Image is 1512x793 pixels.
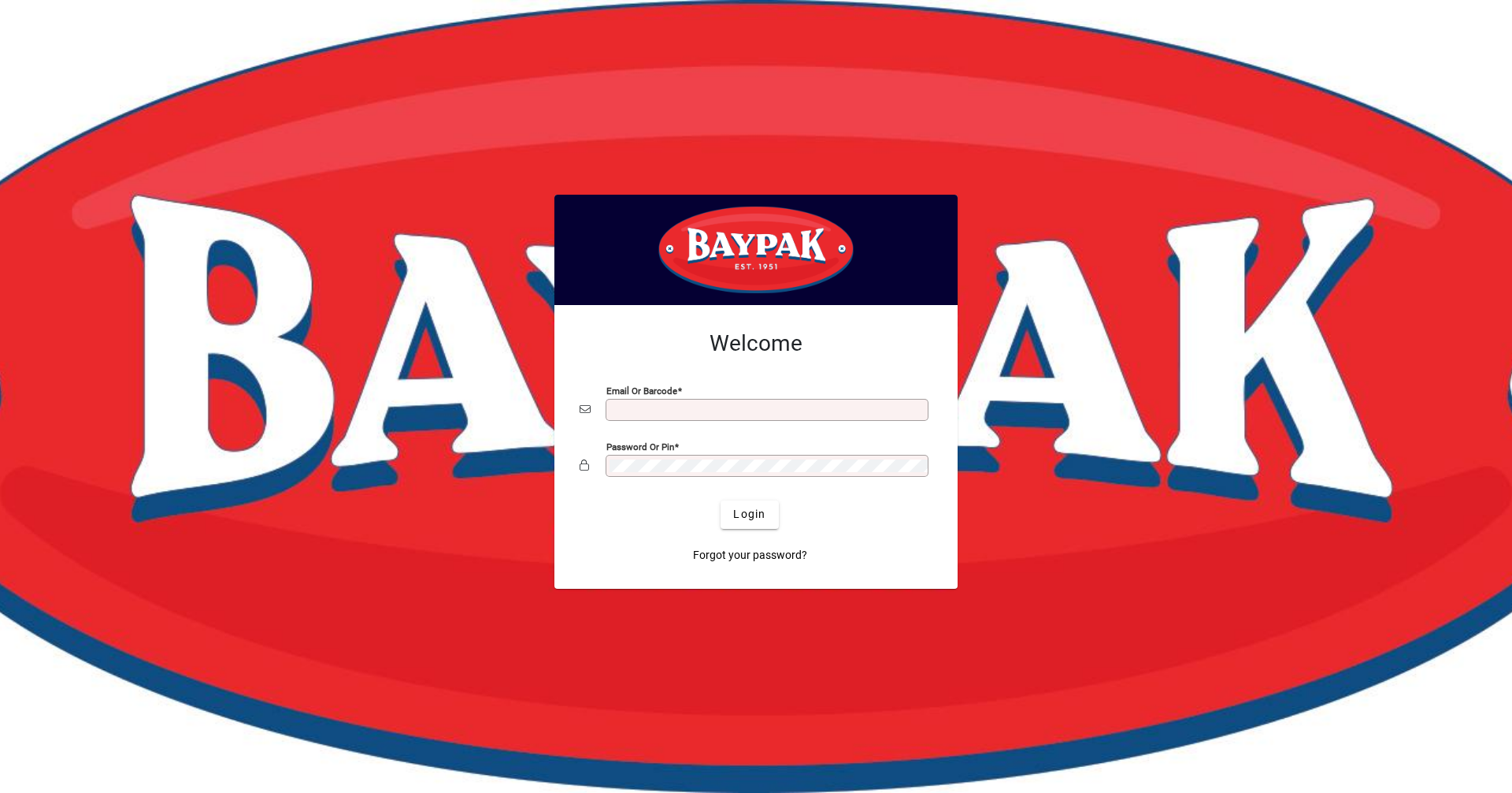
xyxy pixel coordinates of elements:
[721,501,778,529] button: Login
[693,547,807,564] span: Forgot your password?
[606,385,677,396] mat-label: Email or Barcode
[687,542,813,570] a: Forgot your password?
[733,506,765,523] span: Login
[580,330,932,357] h2: Welcome
[606,441,674,452] mat-label: Password or Pin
